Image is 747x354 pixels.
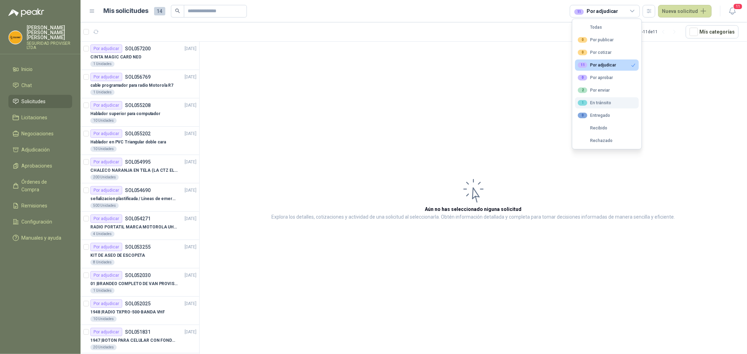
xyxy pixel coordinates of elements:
a: Inicio [8,63,72,76]
div: Por adjudicar [90,243,122,251]
p: CINTA MAGIC CARD NEO [90,54,141,61]
button: Todas [575,22,639,33]
span: Manuales y ayuda [22,234,62,242]
button: Rechazado [575,135,639,146]
p: SOL054995 [125,160,151,164]
p: SOL055208 [125,103,151,108]
div: 2 [578,87,587,93]
a: Por adjudicarSOL057200[DATE] CINTA MAGIC CARD NEO1 Unidades [81,42,199,70]
button: 11Por adjudicar [575,59,639,71]
span: Órdenes de Compra [22,178,65,193]
button: Recibido [575,122,639,134]
a: Chat [8,79,72,92]
div: 1 Unidades [90,61,115,67]
div: 1 - 11 de 11 [639,26,680,37]
button: Nueva solicitud [658,5,712,17]
div: 500 Unidades [90,203,119,208]
p: SOL057200 [125,46,151,51]
a: Por adjudicarSOL051831[DATE] 1947 |BOTON PARA CELULAR CON FONDO AMARILLO20 Unidades [81,325,199,353]
p: RADIO PORTATIL MARCA MOTOROLA UHF SIN PANTALLA CON GPS, INCLUYE: ANTENA, BATERIA, CLIP Y CARGADOR [90,224,178,231]
div: Recibido [578,126,607,130]
a: Por adjudicarSOL054271[DATE] RADIO PORTATIL MARCA MOTOROLA UHF SIN PANTALLA CON GPS, INCLUYE: ANT... [81,212,199,240]
a: Por adjudicarSOL054995[DATE] CHALECO NARANJA EN TELA (LA CTZ ELEGIDA DEBE ENVIAR MUESTRA)200 Unid... [81,155,199,183]
a: Manuales y ayuda [8,231,72,245]
p: [DATE] [185,272,196,279]
p: 01 | BRANDEO COMPLETO DE VAN PROVISER [90,281,178,287]
h3: Aún no has seleccionado niguna solicitud [425,205,522,213]
a: Aprobaciones [8,159,72,172]
div: Por adjudicar [90,158,122,166]
p: [DATE] [185,329,196,335]
a: Por adjudicarSOL053255[DATE] KIT DE ASEO DE ESCOPETA8 Unidades [81,240,199,268]
div: Todas [578,25,602,30]
div: Por adjudicar [574,7,618,15]
button: 0Entregado [575,110,639,121]
p: 1948 | RADIO TXPRO-500-BANDA VHF [90,309,165,316]
p: [PERSON_NAME] [PERSON_NAME] [PERSON_NAME] [27,25,72,40]
div: Por adjudicar [90,44,122,53]
span: Adjudicación [22,146,50,154]
span: Solicitudes [22,98,46,105]
div: 4 Unidades [90,231,115,237]
div: 0 [578,50,587,55]
button: 0Por publicar [575,34,639,45]
div: 0 [578,37,587,43]
p: [DATE] [185,130,196,137]
p: 1947 | BOTON PARA CELULAR CON FONDO AMARILLO [90,337,178,344]
a: Negociaciones [8,127,72,140]
span: Remisiones [22,202,48,210]
a: Órdenes de Compra [8,175,72,196]
p: KIT DE ASEO DE ESCOPETA [90,252,145,259]
div: 8 Unidades [90,260,115,265]
p: [DATE] [185,244,196,250]
span: 14 [154,7,165,15]
span: Configuración [22,218,53,226]
p: [DATE] [185,74,196,80]
div: Entregado [578,113,610,118]
div: 200 Unidades [90,175,119,180]
a: Por adjudicarSOL056769[DATE] cable programador para radio Motorola R71 Unidades [81,70,199,98]
button: 11 [726,5,739,17]
div: 0 [578,113,587,118]
span: search [175,8,180,13]
div: Por adjudicar [90,129,122,138]
p: Explora los detalles, cotizaciones y actividad de una solicitud al seleccionarla. Obtén informaci... [272,213,675,221]
a: Por adjudicarSOL052030[DATE] 01 |BRANDEO COMPLETO DE VAN PROVISER1 Unidades [81,268,199,297]
div: Por adjudicar [90,186,122,194]
div: Por adjudicar [90,328,122,336]
div: Por adjudicar [90,214,122,223]
p: Hablador superior para computador [90,111,160,117]
div: En tránsito [578,100,611,106]
div: 10 Unidades [90,118,117,123]
div: Rechazado [578,138,613,143]
div: 1 Unidades [90,288,115,293]
div: Por adjudicar [578,62,616,68]
div: 20 Unidades [90,345,117,350]
div: 11 [578,62,587,68]
p: SOL053255 [125,245,151,249]
div: Por adjudicar [90,73,122,81]
div: Por enviar [578,87,610,93]
h1: Mis solicitudes [104,6,148,16]
button: Mís categorías [686,25,739,38]
div: Por adjudicar [90,101,122,109]
a: Por adjudicarSOL054690[DATE] señalizacion plastificada / Líneas de emergencia500 Unidades [81,183,199,212]
p: [DATE] [185,102,196,109]
div: Por cotizar [578,50,611,55]
span: Aprobaciones [22,162,53,170]
p: SOL052030 [125,273,151,278]
p: SOL054271 [125,216,151,221]
button: 0Por cotizar [575,47,639,58]
div: 1 Unidades [90,90,115,95]
span: 11 [733,3,743,10]
img: Logo peakr [8,8,44,17]
p: SOL051831 [125,330,151,334]
a: Por adjudicarSOL055208[DATE] Hablador superior para computador10 Unidades [81,98,199,127]
p: Hablador en PVC Triangular doble cara [90,139,166,146]
p: SOL055202 [125,131,151,136]
p: CHALECO NARANJA EN TELA (LA CTZ ELEGIDA DEBE ENVIAR MUESTRA) [90,167,178,174]
p: [DATE] [185,159,196,165]
div: Por adjudicar [90,271,122,279]
button: 2Por enviar [575,85,639,96]
p: señalizacion plastificada / Líneas de emergencia [90,196,178,202]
